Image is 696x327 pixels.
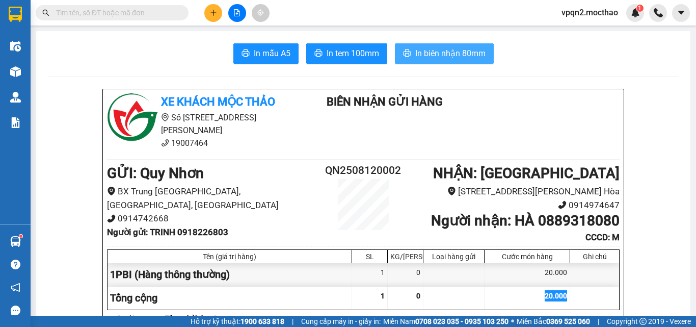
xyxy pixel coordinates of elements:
[639,318,647,325] span: copyright
[42,9,49,16] span: search
[636,5,644,12] sup: 1
[87,9,191,32] div: [GEOGRAPHIC_DATA]
[204,4,222,22] button: plus
[415,317,508,325] strong: 0708 023 035 - 0935 103 250
[10,236,21,247] img: warehouse-icon
[403,49,411,59] span: printer
[11,306,20,315] span: message
[388,263,423,286] div: 0
[233,43,299,64] button: printerIn mẫu A5
[107,137,297,149] li: 19007464
[87,32,191,44] div: HÀ
[306,43,387,64] button: printerIn tem 100mm
[654,8,663,17] img: phone-icon
[431,212,620,229] b: Người nhận : HÀ 0889318080
[487,253,567,261] div: Cước món hàng
[10,41,21,52] img: warehouse-icon
[545,292,567,300] span: 20.000
[110,292,157,304] span: Tổng cộng
[161,139,169,147] span: phone
[11,260,20,269] span: question-circle
[108,263,352,286] div: 1PBI (Hàng thông thường)
[9,33,80,47] div: 0918226803
[107,93,158,144] img: logo.jpg
[395,43,494,64] button: printerIn biên nhận 80mm
[598,316,599,327] span: |
[107,214,116,223] span: phone
[87,58,191,70] div: M
[415,47,486,60] span: In biên nhận 80mm
[10,92,21,103] img: warehouse-icon
[210,9,217,16] span: plus
[558,200,567,209] span: phone
[10,66,21,77] img: warehouse-icon
[292,316,293,327] span: |
[320,162,406,179] h2: QN2508120002
[352,263,388,286] div: 1
[406,198,620,212] li: 0914974647
[233,9,240,16] span: file-add
[107,227,228,237] b: Người gửi : TRINH 0918226803
[19,235,22,238] sup: 1
[9,10,24,20] span: Gửi:
[355,253,385,261] div: SL
[485,263,570,286] div: 20.000
[165,314,217,322] b: Tổng phải thu: 0
[9,7,22,22] img: logo-vxr
[107,165,204,182] b: GỬI : Quy Nhơn
[381,292,385,300] span: 1
[573,253,617,261] div: Ghi chú
[107,313,161,324] div: Cước rồi : 20.000
[631,8,640,17] img: icon-new-feature
[228,4,246,22] button: file-add
[107,187,116,195] span: environment
[677,8,686,17] span: caret-down
[107,111,297,137] li: Số [STREET_ADDRESS][PERSON_NAME]
[107,212,320,225] li: 0914742668
[9,21,80,33] div: TRINH
[672,4,690,22] button: caret-down
[87,44,191,58] div: 0889318080
[447,187,456,195] span: environment
[56,7,176,18] input: Tìm tên, số ĐT hoặc mã đơn
[327,95,443,108] b: Biên Nhận Gửi Hàng
[426,253,481,261] div: Loại hàng gửi
[416,292,420,300] span: 0
[511,319,514,323] span: ⚪️
[390,253,420,261] div: KG/[PERSON_NAME]
[314,49,323,59] span: printer
[257,9,264,16] span: aim
[252,4,270,22] button: aim
[242,49,250,59] span: printer
[240,317,284,325] strong: 1900 633 818
[585,232,620,242] b: CCCD : M
[517,316,590,327] span: Miền Bắc
[191,316,284,327] span: Hỗ trợ kỹ thuật:
[638,5,641,12] span: 1
[553,6,626,19] span: vpqn2.mocthao
[110,253,349,261] div: Tên (giá trị hàng)
[11,283,20,292] span: notification
[406,185,620,198] li: [STREET_ADDRESS][PERSON_NAME] Hòa
[161,113,169,121] span: environment
[433,165,620,182] b: NHẬN : [GEOGRAPHIC_DATA]
[10,117,21,128] img: solution-icon
[161,95,275,108] b: Xe khách Mộc Thảo
[383,316,508,327] span: Miền Nam
[327,47,379,60] span: In tem 100mm
[254,47,290,60] span: In mẫu A5
[546,317,590,325] strong: 0369 525 060
[9,9,80,21] div: Quy Nhơn
[107,185,320,212] li: BX Trung [GEOGRAPHIC_DATA], [GEOGRAPHIC_DATA], [GEOGRAPHIC_DATA]
[301,316,381,327] span: Cung cấp máy in - giấy in:
[87,9,112,19] span: Nhận:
